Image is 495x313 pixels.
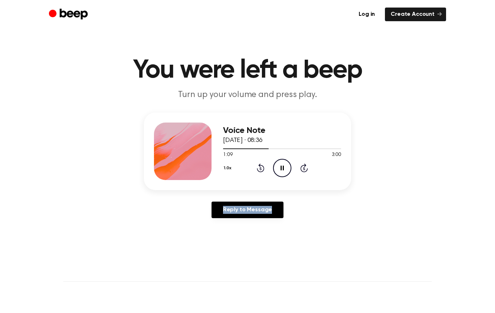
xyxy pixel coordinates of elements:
p: Turn up your volume and press play. [109,89,386,101]
a: Reply to Message [212,202,283,218]
a: Beep [49,8,90,22]
span: 1:09 [223,151,232,159]
span: 3:00 [332,151,341,159]
span: [DATE] · 08:36 [223,137,263,144]
h1: You were left a beep [63,57,432,83]
a: Log in [353,8,381,21]
h3: Voice Note [223,126,341,135]
button: 1.0x [223,162,234,174]
a: Create Account [385,8,446,21]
